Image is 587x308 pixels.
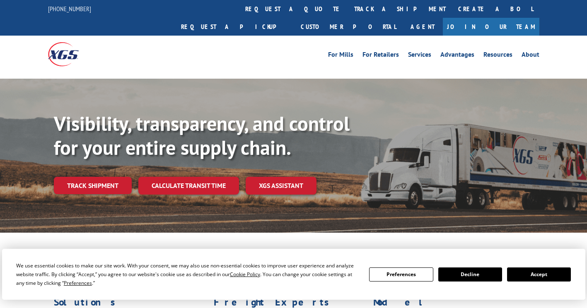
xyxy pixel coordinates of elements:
[64,279,92,286] span: Preferences
[440,51,474,60] a: Advantages
[522,51,539,60] a: About
[507,267,571,282] button: Accept
[54,111,350,160] b: Visibility, transparency, and control for your entire supply chain.
[230,271,260,278] span: Cookie Policy
[362,51,399,60] a: For Retailers
[295,18,402,36] a: Customer Portal
[369,267,433,282] button: Preferences
[443,18,539,36] a: Join Our Team
[48,5,91,13] a: [PHONE_NUMBER]
[483,51,512,60] a: Resources
[438,267,502,282] button: Decline
[54,177,132,194] a: Track shipment
[408,51,431,60] a: Services
[16,261,359,287] div: We use essential cookies to make our site work. With your consent, we may also use non-essential ...
[246,177,316,195] a: XGS ASSISTANT
[328,51,353,60] a: For Mills
[138,177,239,195] a: Calculate transit time
[2,249,585,300] div: Cookie Consent Prompt
[175,18,295,36] a: Request a pickup
[402,18,443,36] a: Agent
